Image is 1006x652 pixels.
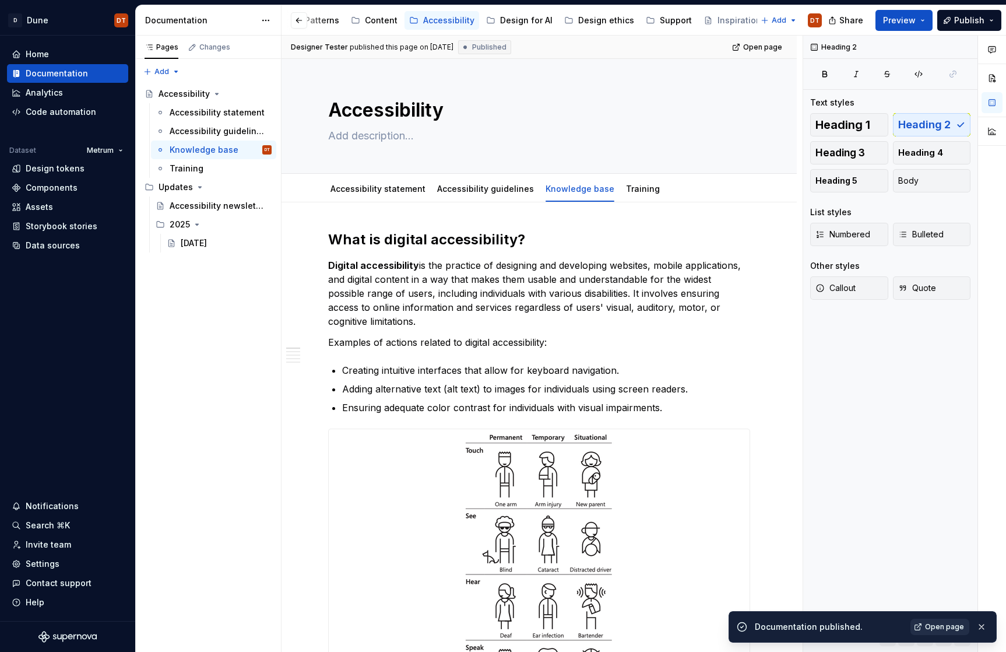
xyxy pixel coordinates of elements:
[7,555,128,573] a: Settings
[810,260,860,272] div: Other styles
[159,88,210,100] div: Accessibility
[893,169,971,192] button: Body
[328,260,419,271] strong: Digital accessibility
[641,11,697,30] a: Support
[560,11,639,30] a: Design ethics
[7,159,128,178] a: Design tokens
[893,141,971,164] button: Heading 4
[7,217,128,236] a: Storybook stories
[140,85,276,253] div: Page tree
[26,163,85,174] div: Design tokens
[810,206,852,218] div: List styles
[898,147,943,159] span: Heading 4
[26,87,63,99] div: Analytics
[437,184,534,194] a: Accessibility guidelines
[810,276,888,300] button: Callout
[170,219,190,230] div: 2025
[810,141,888,164] button: Heading 3
[151,122,276,141] a: Accessibility guidelines
[898,282,936,294] span: Quote
[660,15,692,26] div: Support
[199,43,230,52] div: Changes
[291,43,348,52] span: Designer Tester
[328,258,750,328] p: is the practice of designing and developing websites, mobile applications, and digital content in...
[541,176,619,201] div: Knowledge base
[162,234,276,253] a: [DATE]
[810,223,888,246] button: Numbered
[26,68,88,79] div: Documentation
[117,16,126,25] div: DT
[810,169,888,192] button: Heading 5
[145,43,178,52] div: Pages
[404,11,479,30] a: Accessibility
[815,119,870,131] span: Heading 1
[326,96,748,124] textarea: Accessibility
[26,201,53,213] div: Assets
[910,619,969,635] a: Open page
[330,184,425,194] a: Accessibility statement
[7,574,128,593] button: Contact support
[822,10,871,31] button: Share
[810,97,854,108] div: Text styles
[181,237,207,249] div: [DATE]
[893,276,971,300] button: Quote
[815,175,857,187] span: Heading 5
[875,10,933,31] button: Preview
[7,593,128,612] button: Help
[500,15,553,26] div: Design for AI
[546,184,614,194] a: Knowledge base
[578,15,634,26] div: Design ethics
[755,621,903,633] div: Documentation published.
[151,103,276,122] a: Accessibility statement
[699,11,779,30] a: Inspiration
[937,10,1001,31] button: Publish
[170,163,203,174] div: Training
[38,631,97,643] svg: Supernova Logo
[423,15,474,26] div: Accessibility
[342,382,750,396] p: Adding alternative text (alt text) to images for individuals using screen readers.
[326,176,430,201] div: Accessibility statement
[26,240,80,251] div: Data sources
[10,9,476,32] div: Page tree
[265,144,270,156] div: DT
[7,83,128,102] a: Analytics
[26,520,70,531] div: Search ⌘K
[170,125,266,137] div: Accessibility guidelines
[159,181,193,193] div: Updates
[893,223,971,246] button: Bulleted
[87,146,114,155] span: Metrum
[7,45,128,64] a: Home
[145,15,255,26] div: Documentation
[7,178,128,197] a: Components
[26,220,97,232] div: Storybook stories
[7,535,128,554] a: Invite team
[26,577,92,589] div: Contact support
[26,597,44,608] div: Help
[154,67,169,76] span: Add
[7,497,128,516] button: Notifications
[350,43,453,52] div: published this page on [DATE]
[7,103,128,121] a: Code automation
[7,516,128,535] button: Search ⌘K
[432,176,539,201] div: Accessibility guidelines
[151,215,276,234] div: 2025
[7,64,128,83] a: Documentation
[328,335,750,349] p: Examples of actions related to digital accessibility:
[839,15,863,26] span: Share
[342,401,750,415] p: Ensuring adequate color contrast for individuals with visual impairments.
[26,539,71,551] div: Invite team
[883,15,916,26] span: Preview
[757,12,801,29] button: Add
[151,141,276,159] a: Knowledge baseDT
[729,39,787,55] a: Open page
[170,144,238,156] div: Knowledge base
[140,85,276,103] a: Accessibility
[810,16,819,25] div: DT
[815,147,865,159] span: Heading 3
[27,15,48,26] div: Dune
[328,230,750,249] h2: What is digital accessibility?
[26,500,79,512] div: Notifications
[743,43,782,52] span: Open page
[8,13,22,27] div: D
[898,229,944,240] span: Bulleted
